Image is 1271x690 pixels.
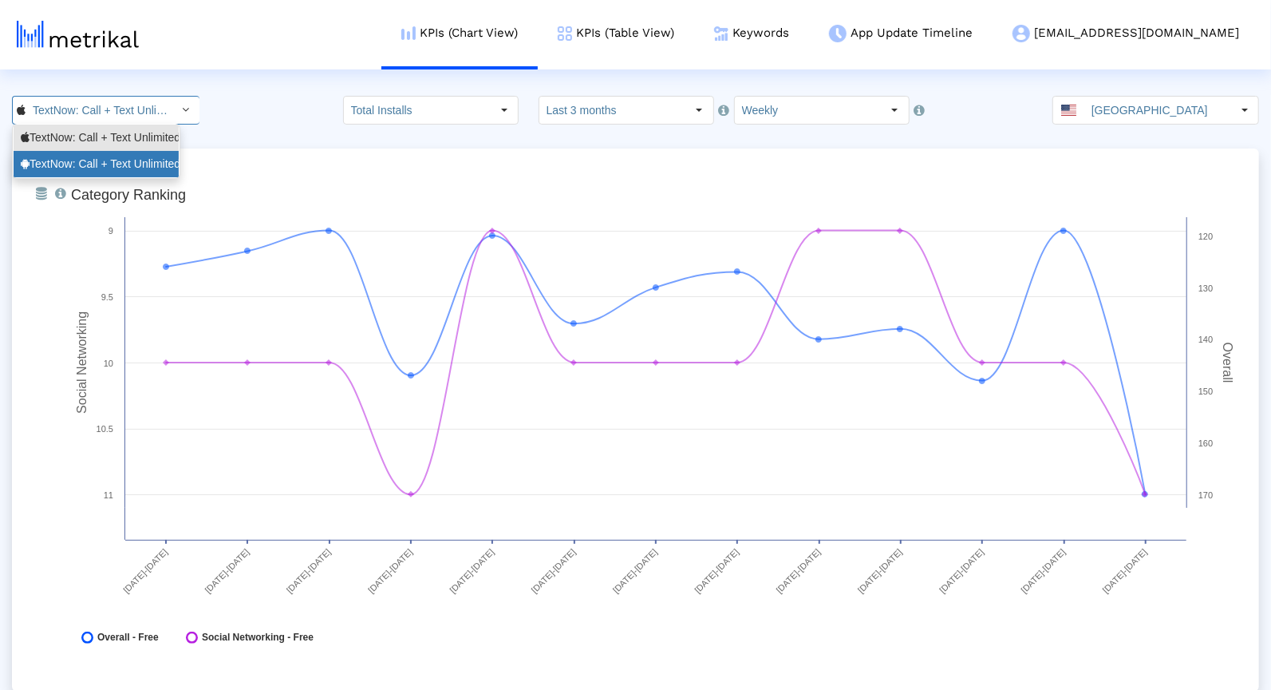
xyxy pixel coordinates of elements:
[1198,284,1213,293] text: 130
[1198,438,1213,448] text: 160
[104,359,113,368] text: 10
[1198,387,1213,396] text: 150
[1198,490,1213,500] text: 170
[203,547,251,595] text: [DATE]-[DATE]
[121,547,169,595] text: [DATE]-[DATE]
[1019,547,1067,595] text: [DATE]-[DATE]
[530,547,578,595] text: [DATE]-[DATE]
[17,21,139,48] img: metrical-logo-light.png
[558,26,572,41] img: kpi-table-menu-icon.png
[1198,232,1213,241] text: 120
[109,226,113,236] text: 9
[366,547,414,595] text: [DATE]-[DATE]
[21,157,172,172] div: TextNow: Call + Text Unlimited <com.enflick.android.TextNow>
[202,632,314,644] span: Social Networking - Free
[75,311,89,414] tspan: Social Networking
[97,632,159,644] span: Overall - Free
[491,97,518,124] div: Select
[1198,335,1213,344] text: 140
[448,547,495,595] text: [DATE]-[DATE]
[856,547,904,595] text: [DATE]-[DATE]
[1012,25,1030,42] img: my-account-menu-icon.png
[97,424,113,434] text: 10.5
[21,130,172,145] div: TextNow: Call + Text Unlimited <314716233>
[104,490,113,500] text: 11
[714,26,728,41] img: keywords.png
[775,547,823,595] text: [DATE]-[DATE]
[693,547,740,595] text: [DATE]-[DATE]
[611,547,659,595] text: [DATE]-[DATE]
[285,547,333,595] text: [DATE]-[DATE]
[1101,547,1149,595] text: [DATE]-[DATE]
[71,187,186,203] tspan: Category Ranking
[172,97,199,124] div: Select
[686,97,713,124] div: Select
[882,97,909,124] div: Select
[1231,97,1258,124] div: Select
[937,547,985,595] text: [DATE]-[DATE]
[1221,343,1234,383] tspan: Overall
[829,25,847,42] img: app-update-menu-icon.png
[401,26,416,40] img: kpi-chart-menu-icon.png
[101,292,113,302] text: 9.5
